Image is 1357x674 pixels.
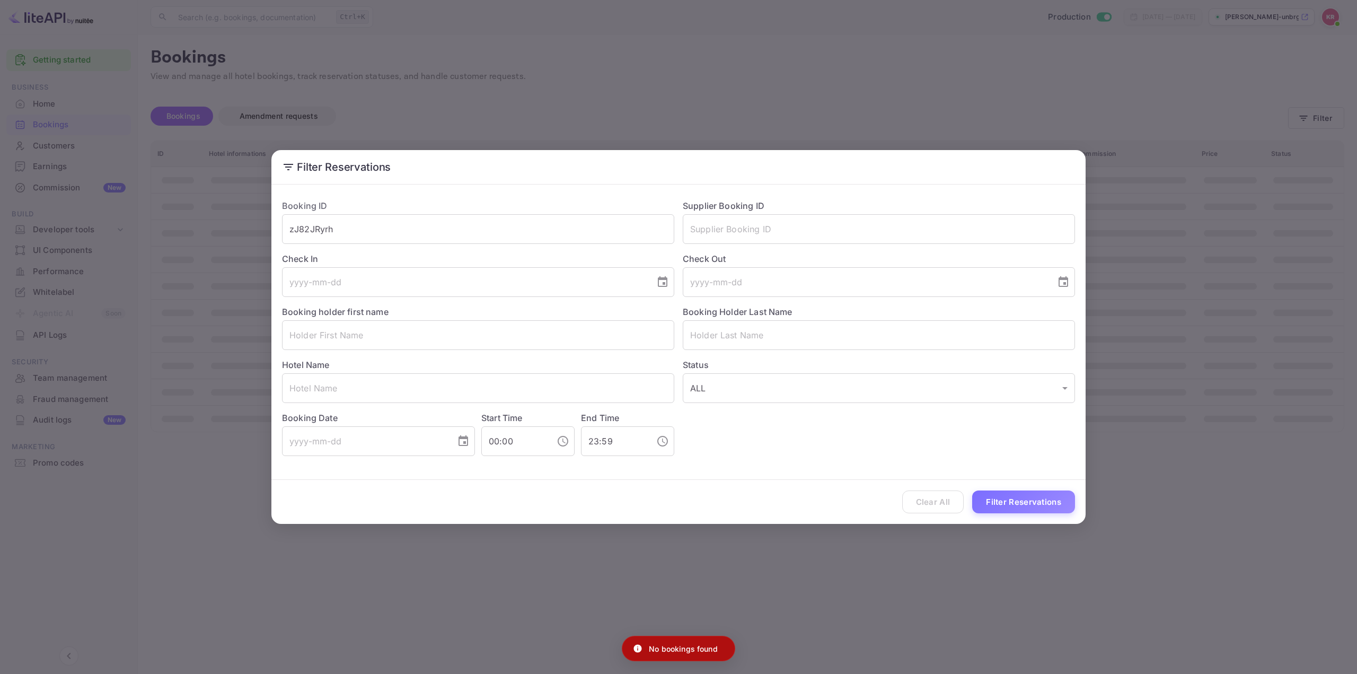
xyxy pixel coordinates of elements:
button: Choose time, selected time is 11:59 PM [652,431,673,452]
input: Supplier Booking ID [683,214,1075,244]
label: Booking Date [282,412,475,424]
label: Booking Holder Last Name [683,307,792,317]
label: Hotel Name [282,360,330,370]
label: Booking ID [282,200,328,211]
label: End Time [581,413,619,423]
p: No bookings found [649,643,718,654]
button: Filter Reservations [972,491,1075,513]
button: Choose date [652,272,673,293]
label: Booking holder first name [282,307,389,317]
input: Hotel Name [282,373,674,403]
input: yyyy-mm-dd [282,267,648,297]
input: hh:mm [481,426,548,456]
input: yyyy-mm-dd [683,267,1048,297]
input: Holder Last Name [683,320,1075,350]
label: Check Out [683,252,1075,265]
button: Choose date [453,431,474,452]
button: Choose time, selected time is 12:00 AM [552,431,574,452]
input: yyyy-mm-dd [282,426,448,456]
label: Supplier Booking ID [683,200,764,211]
input: Holder First Name [282,320,674,350]
input: hh:mm [581,426,648,456]
button: Choose date [1053,272,1074,293]
label: Status [683,358,1075,371]
input: Booking ID [282,214,674,244]
h2: Filter Reservations [271,150,1086,184]
div: ALL [683,373,1075,403]
label: Start Time [481,413,523,423]
label: Check In [282,252,674,265]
